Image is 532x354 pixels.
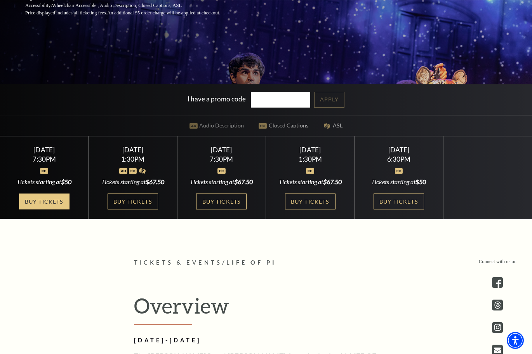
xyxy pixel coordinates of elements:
p: Accessibility: [25,2,239,9]
span: $50 [416,178,426,185]
div: 1:30PM [275,156,345,162]
h2: [DATE]-[DATE] [134,336,386,345]
a: facebook - open in a new tab [492,277,503,288]
a: Buy Tickets [19,194,70,209]
div: [DATE] [98,146,168,154]
span: Wheelchair Accessible , Audio Description, Closed Captions, ASL [52,3,182,8]
div: Accessibility Menu [507,332,524,349]
a: threads.com - open in a new tab [492,300,503,310]
div: 7:30PM [9,156,79,162]
div: [DATE] [186,146,256,154]
div: Tickets starting at [275,178,345,186]
div: Tickets starting at [364,178,434,186]
p: Price displayed includes all ticketing fees. [25,9,239,17]
a: Buy Tickets [196,194,247,209]
p: Connect with us on [479,258,516,265]
p: / [134,258,398,268]
span: Tickets & Events [134,259,222,266]
div: [DATE] [364,146,434,154]
span: Life of Pi [226,259,276,266]
span: An additional $5 order charge will be applied at checkout. [107,10,220,16]
div: Tickets starting at [186,178,256,186]
div: [DATE] [275,146,345,154]
a: Buy Tickets [285,194,336,209]
a: instagram - open in a new tab [492,322,503,333]
div: Tickets starting at [9,178,79,186]
span: $67.50 [146,178,164,185]
div: [DATE] [9,146,79,154]
label: I have a promo code [188,95,246,103]
a: Buy Tickets [374,194,424,209]
div: Tickets starting at [98,178,168,186]
a: Buy Tickets [108,194,158,209]
div: 7:30PM [186,156,256,162]
div: 6:30PM [364,156,434,162]
span: $67.50 [323,178,342,185]
div: 1:30PM [98,156,168,162]
span: $67.50 [234,178,253,185]
h2: Overview [134,293,398,325]
span: $50 [61,178,71,185]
